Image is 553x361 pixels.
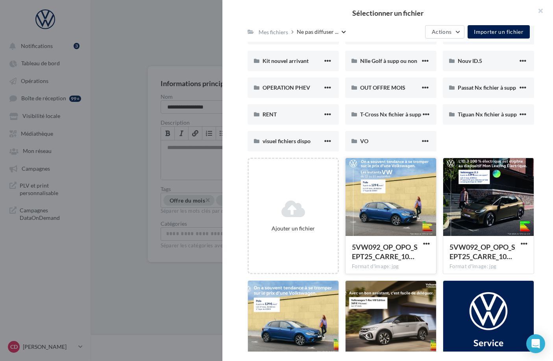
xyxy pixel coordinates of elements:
span: Tiguan Nx fichier à supp [458,111,517,118]
span: visuel fichiers dispo [263,138,311,144]
span: OPERATION PHEV [263,84,310,91]
div: Mes fichiers [259,28,288,36]
span: Importer un fichier [474,28,523,35]
div: Ajouter un fichier [252,225,335,232]
button: Actions [425,25,464,39]
div: Open Intercom Messenger [526,334,545,353]
button: Importer un fichier [468,25,530,39]
span: OUT OFFRE MOIS [360,84,405,91]
span: T-Cross Nx fichier à supp [360,111,421,118]
span: VO [360,138,368,144]
span: Actions [432,28,451,35]
span: Ne pas diffuser ... [297,28,338,36]
span: Passat Nx fichier à supp [458,84,516,91]
div: Format d'image: jpg [449,263,527,270]
span: 5VW092_OP_OPO_SEPT25_CARRE_1080x1080px_POLO_OffreClassique_VWDate_E1 [352,243,418,261]
span: Nlle Golf à supp ou non [360,57,417,64]
h2: Sélectionner un fichier [235,9,540,17]
span: 5VW092_OP_OPO_SEPT25_CARRE_1080x1080px_ID3_Leasing_E1 [449,243,515,261]
div: Format d'image: jpg [352,263,430,270]
span: Nouv ID.5 [458,57,482,64]
span: Kit nouvel arrivant [263,57,309,64]
span: RENT [263,111,277,118]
